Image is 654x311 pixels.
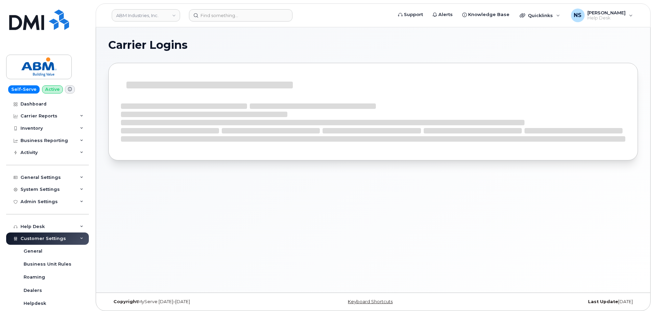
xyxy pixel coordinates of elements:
[108,40,188,50] span: Carrier Logins
[588,299,618,304] strong: Last Update
[461,299,638,305] div: [DATE]
[108,299,285,305] div: MyServe [DATE]–[DATE]
[348,299,393,304] a: Keyboard Shortcuts
[113,299,138,304] strong: Copyright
